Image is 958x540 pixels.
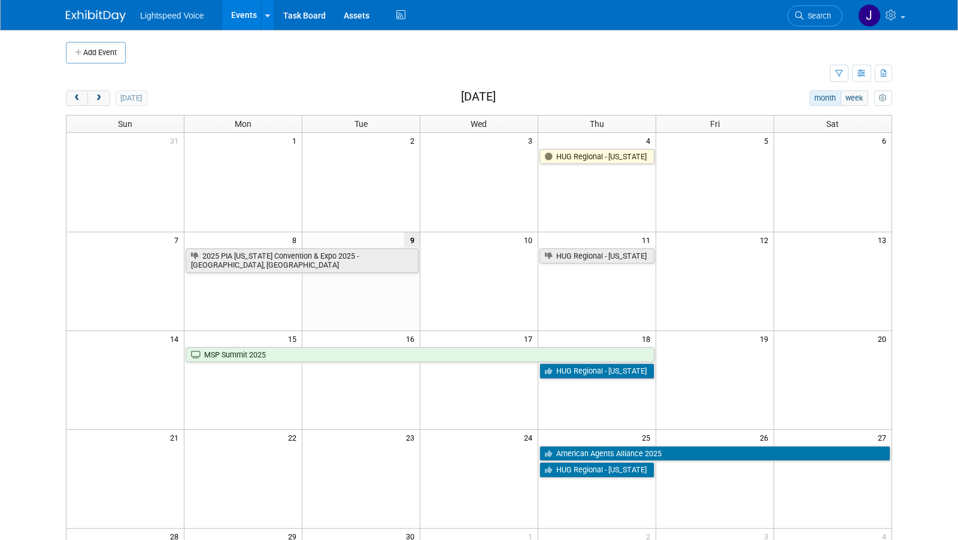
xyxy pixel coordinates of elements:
[409,133,420,148] span: 2
[759,331,774,346] span: 19
[523,430,538,445] span: 24
[858,4,881,27] img: Joel Poythress
[173,232,184,247] span: 7
[804,11,831,20] span: Search
[874,90,892,106] button: myCustomButton
[461,90,496,104] h2: [DATE]
[118,119,132,129] span: Sun
[523,232,538,247] span: 10
[291,133,302,148] span: 1
[354,119,368,129] span: Tue
[169,133,184,148] span: 31
[645,133,656,148] span: 4
[710,119,720,129] span: Fri
[590,119,604,129] span: Thu
[66,90,88,106] button: prev
[641,331,656,346] span: 18
[877,331,892,346] span: 20
[759,430,774,445] span: 26
[539,462,654,478] a: HUG Regional - [US_STATE]
[841,90,868,106] button: week
[527,133,538,148] span: 3
[287,430,302,445] span: 22
[539,446,890,462] a: American Agents Alliance 2025
[879,95,887,102] i: Personalize Calendar
[186,347,654,363] a: MSP Summit 2025
[169,430,184,445] span: 21
[116,90,147,106] button: [DATE]
[405,331,420,346] span: 16
[287,331,302,346] span: 15
[877,232,892,247] span: 13
[877,430,892,445] span: 27
[140,11,204,20] span: Lightspeed Voice
[539,149,654,165] a: HUG Regional - [US_STATE]
[787,5,842,26] a: Search
[87,90,110,106] button: next
[66,10,126,22] img: ExhibitDay
[641,430,656,445] span: 25
[169,331,184,346] span: 14
[186,248,419,273] a: 2025 PIA [US_STATE] Convention & Expo 2025 - [GEOGRAPHIC_DATA], [GEOGRAPHIC_DATA]
[404,232,420,247] span: 9
[539,363,654,379] a: HUG Regional - [US_STATE]
[471,119,487,129] span: Wed
[826,119,839,129] span: Sat
[66,42,126,63] button: Add Event
[810,90,841,106] button: month
[763,133,774,148] span: 5
[235,119,251,129] span: Mon
[539,248,654,264] a: HUG Regional - [US_STATE]
[881,133,892,148] span: 6
[291,232,302,247] span: 8
[405,430,420,445] span: 23
[759,232,774,247] span: 12
[641,232,656,247] span: 11
[523,331,538,346] span: 17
